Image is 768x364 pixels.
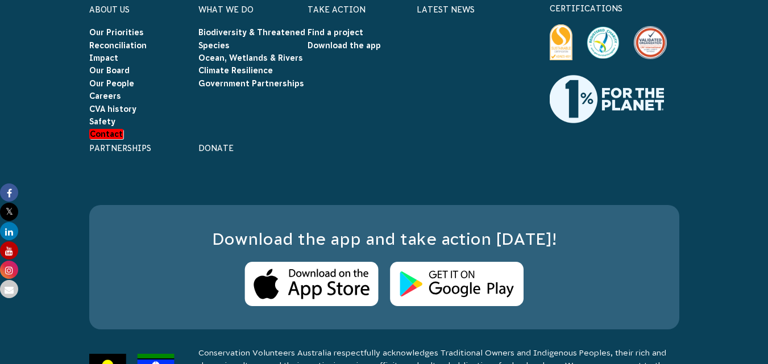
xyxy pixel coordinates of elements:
a: Our Priorities [89,28,144,37]
a: Ocean, Wetlands & Rivers [198,53,303,62]
a: Take Action [308,5,366,14]
a: Careers [89,91,121,101]
a: Our Board [89,66,130,75]
img: Apple Store Logo [244,262,379,307]
img: Android Store Logo [390,262,524,307]
a: Government Partnerships [198,79,304,88]
a: About Us [89,5,130,14]
a: Our People [89,79,134,88]
a: CVA history [89,104,136,114]
a: Partnerships [89,144,151,153]
a: Download the app [308,41,381,50]
a: Donate [198,144,234,153]
a: Contact [89,129,123,139]
a: Climate Resilience [198,66,273,75]
a: Safety [89,117,115,126]
a: Latest News [417,5,475,14]
a: Biodiversity & Threatened Species [198,28,305,49]
a: Find a project [308,28,363,37]
a: Reconciliation [89,41,147,50]
p: certifications [550,2,679,15]
a: What We Do [198,5,254,14]
h3: Download the app and take action [DATE]! [112,228,657,251]
a: Impact [89,53,118,62]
